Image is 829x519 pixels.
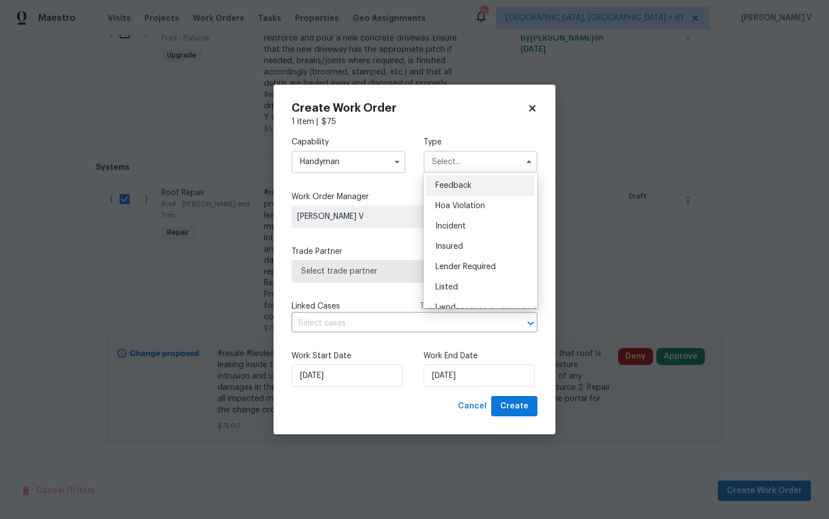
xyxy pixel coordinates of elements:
[297,211,460,222] span: [PERSON_NAME] V
[491,396,537,417] button: Create
[455,302,465,310] span: 89
[523,315,539,331] button: Open
[292,191,537,203] label: Work Order Manager
[301,266,528,277] span: Select trade partner
[435,202,485,210] span: Hoa Violation
[321,118,336,126] span: $ 75
[292,350,405,362] label: Work Start Date
[435,243,463,250] span: Insured
[435,304,456,311] span: Lwod
[420,301,537,312] span: There are case s for this home
[500,399,528,414] span: Create
[424,350,537,362] label: Work End Date
[292,246,537,257] label: Trade Partner
[435,263,496,271] span: Lender Required
[424,151,537,173] input: Select...
[292,364,403,387] input: M/D/YYYY
[390,155,404,169] button: Show options
[292,301,340,312] span: Linked Cases
[424,364,535,387] input: M/D/YYYY
[435,182,471,190] span: Feedback
[292,103,527,114] h2: Create Work Order
[292,137,405,148] label: Capability
[458,399,487,414] span: Cancel
[292,116,537,127] div: 1 item |
[435,222,466,230] span: Incident
[424,137,537,148] label: Type
[292,315,506,332] input: Select cases
[292,151,405,173] input: Select...
[522,155,536,169] button: Hide options
[453,396,491,417] button: Cancel
[435,283,458,291] span: Listed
